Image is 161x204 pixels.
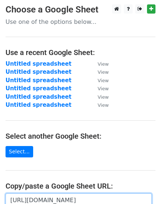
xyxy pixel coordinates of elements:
[90,69,109,75] a: View
[6,61,71,67] a: Untitled spreadsheet
[6,18,155,26] p: Use one of the options below...
[6,85,71,92] a: Untitled spreadsheet
[98,102,109,108] small: View
[90,85,109,92] a: View
[90,77,109,84] a: View
[6,4,155,15] h3: Choose a Google Sheet
[6,132,155,141] h4: Select another Google Sheet:
[6,69,71,75] a: Untitled spreadsheet
[98,94,109,100] small: View
[98,61,109,67] small: View
[98,86,109,91] small: View
[98,78,109,83] small: View
[6,102,71,108] a: Untitled spreadsheet
[6,77,71,84] a: Untitled spreadsheet
[98,69,109,75] small: View
[6,94,71,100] a: Untitled spreadsheet
[90,61,109,67] a: View
[90,102,109,108] a: View
[6,48,155,57] h4: Use a recent Google Sheet:
[6,182,155,190] h4: Copy/paste a Google Sheet URL:
[6,146,33,157] a: Select...
[124,169,161,204] iframe: Chat Widget
[90,94,109,100] a: View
